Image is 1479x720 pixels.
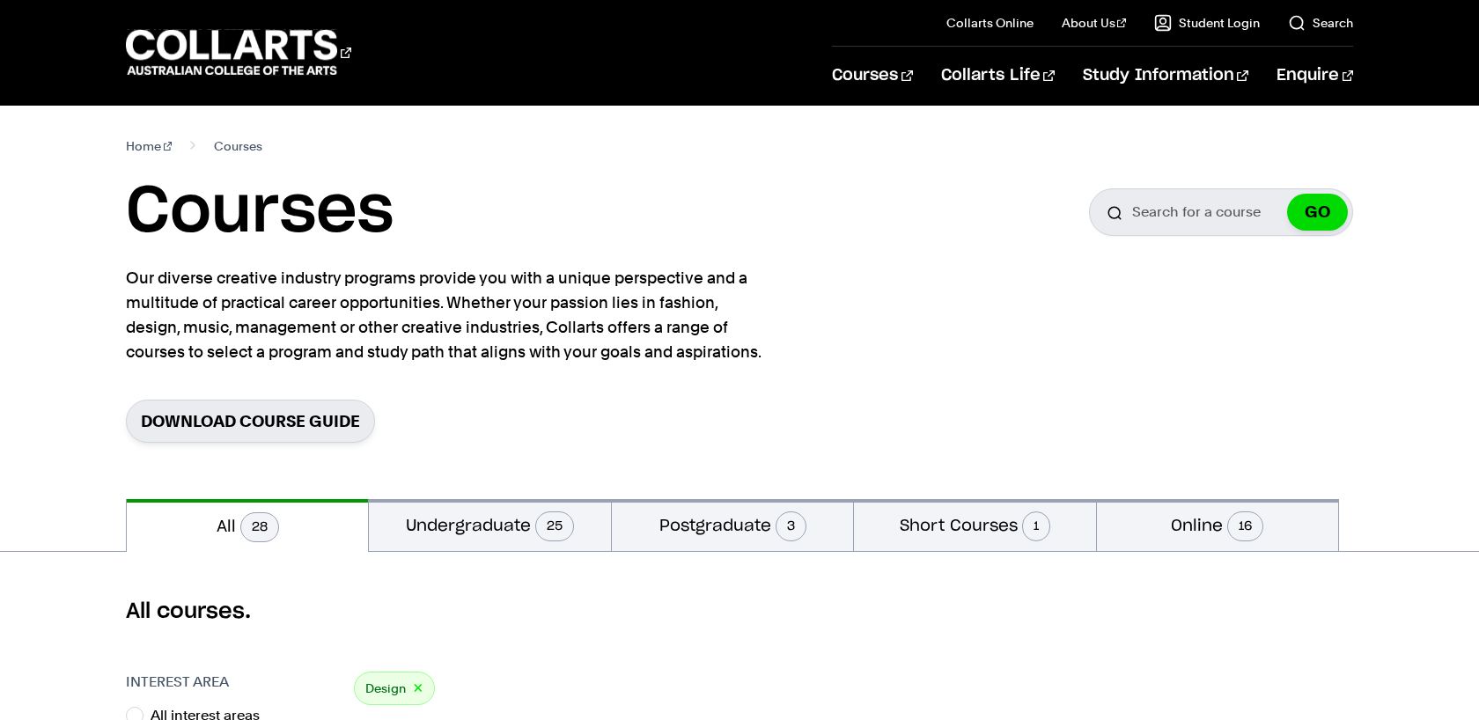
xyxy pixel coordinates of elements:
[1089,188,1353,236] input: Search for a course
[1227,511,1263,541] span: 16
[941,47,1055,105] a: Collarts Life
[413,679,423,699] button: ×
[126,173,394,252] h1: Courses
[126,27,351,77] div: Go to homepage
[126,134,173,158] a: Home
[1022,511,1050,541] span: 1
[369,499,610,551] button: Undergraduate25
[535,511,574,541] span: 25
[1154,14,1260,32] a: Student Login
[240,512,279,542] span: 28
[126,672,336,693] h3: Interest Area
[1062,14,1127,32] a: About Us
[946,14,1034,32] a: Collarts Online
[126,598,1353,626] h2: All courses.
[126,266,769,364] p: Our diverse creative industry programs provide you with a unique perspective and a multitude of p...
[1288,14,1353,32] a: Search
[854,499,1095,551] button: Short Courses1
[126,400,375,443] a: Download Course Guide
[1097,499,1338,551] button: Online16
[1083,47,1248,105] a: Study Information
[832,47,912,105] a: Courses
[1287,194,1348,231] button: GO
[354,672,435,705] div: Design
[127,499,368,552] button: All28
[214,134,262,158] span: Courses
[612,499,853,551] button: Postgraduate3
[1277,47,1353,105] a: Enquire
[776,511,806,541] span: 3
